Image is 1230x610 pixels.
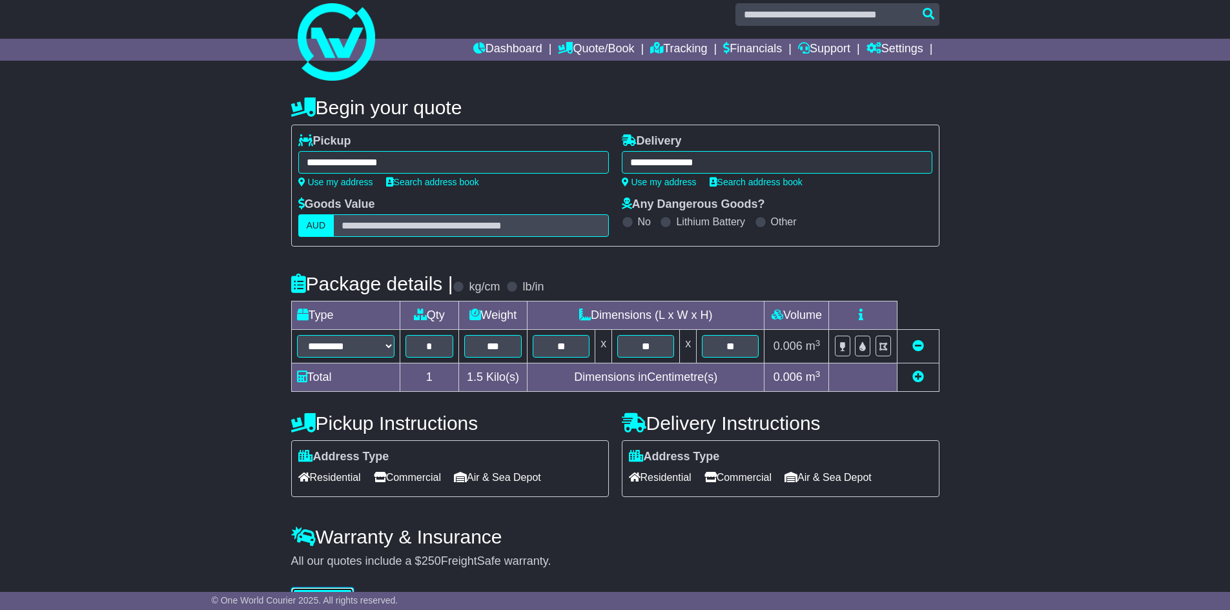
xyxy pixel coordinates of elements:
[815,369,821,379] sup: 3
[676,216,745,228] label: Lithium Battery
[374,467,441,487] span: Commercial
[784,467,872,487] span: Air & Sea Depot
[212,595,398,605] span: © One World Courier 2025. All rights reserved.
[704,467,772,487] span: Commercial
[912,371,924,383] a: Add new item
[815,338,821,348] sup: 3
[622,198,765,212] label: Any Dangerous Goods?
[467,371,483,383] span: 1.5
[798,39,850,61] a: Support
[291,554,939,569] div: All our quotes include a $ FreightSafe warranty.
[710,177,803,187] a: Search address book
[629,467,692,487] span: Residential
[400,363,458,392] td: 1
[806,340,821,352] span: m
[622,134,682,148] label: Delivery
[298,134,351,148] label: Pickup
[522,280,544,294] label: lb/in
[774,340,803,352] span: 0.006
[528,301,764,330] td: Dimensions (L x W x H)
[298,450,389,464] label: Address Type
[298,214,334,237] label: AUD
[291,363,400,392] td: Total
[291,301,400,330] td: Type
[771,216,797,228] label: Other
[912,340,924,352] a: Remove this item
[473,39,542,61] a: Dashboard
[422,554,441,567] span: 250
[723,39,782,61] a: Financials
[291,412,609,434] h4: Pickup Instructions
[622,412,939,434] h4: Delivery Instructions
[400,301,458,330] td: Qty
[680,330,697,363] td: x
[638,216,651,228] label: No
[458,301,527,330] td: Weight
[298,198,375,212] label: Goods Value
[629,450,720,464] label: Address Type
[291,273,453,294] h4: Package details |
[291,97,939,118] h4: Begin your quote
[806,371,821,383] span: m
[291,587,354,610] button: Get Quotes
[595,330,612,363] td: x
[866,39,923,61] a: Settings
[298,177,373,187] a: Use my address
[558,39,634,61] a: Quote/Book
[386,177,479,187] a: Search address book
[774,371,803,383] span: 0.006
[291,526,939,547] h4: Warranty & Insurance
[458,363,527,392] td: Kilo(s)
[298,467,361,487] span: Residential
[454,467,541,487] span: Air & Sea Depot
[622,177,697,187] a: Use my address
[469,280,500,294] label: kg/cm
[650,39,707,61] a: Tracking
[764,301,829,330] td: Volume
[528,363,764,392] td: Dimensions in Centimetre(s)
